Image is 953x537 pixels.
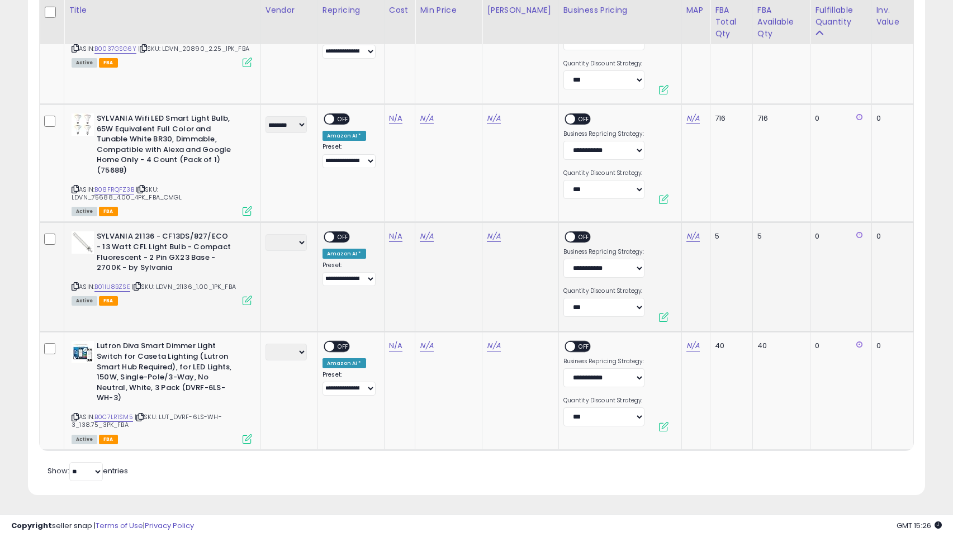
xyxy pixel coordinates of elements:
[815,341,863,351] div: 0
[815,231,863,241] div: 0
[72,412,222,429] span: | SKU: LUT_DVRF-6LS-WH-3_138.75_3PK_FBA
[99,207,118,216] span: FBA
[757,231,802,241] div: 5
[323,358,366,368] div: Amazon AI *
[72,231,252,304] div: ASIN:
[334,342,352,351] span: OFF
[99,58,118,68] span: FBA
[575,342,593,351] span: OFF
[48,465,128,476] span: Show: entries
[323,262,376,287] div: Preset:
[96,520,143,531] a: Terms of Use
[563,130,644,138] label: Business Repricing Strategy:
[97,113,233,178] b: SYLVANIA Wifi LED Smart Light Bulb, 65W Equivalent Full Color and Tunable White BR30, Dimmable, C...
[686,231,700,242] a: N/A
[715,113,744,123] div: 716
[563,169,644,177] label: Quantity Discount Strategy:
[757,4,805,40] div: FBA Available Qty
[72,231,94,254] img: 31iO0rrDJJL._SL40_.jpg
[715,4,748,40] div: FBA Total Qty
[487,340,500,351] a: N/A
[323,4,380,16] div: Repricing
[97,341,233,406] b: Lutron Diva Smart Dimmer Light Switch for Caseta Lighting (Lutron Smart Hub Required), for LED Li...
[563,60,644,68] label: Quantity Discount Strategy:
[389,231,402,242] a: N/A
[420,231,433,242] a: N/A
[97,231,233,275] b: SYLVANIA 21136 - CF13DS/827/ECO - 13 Watt CFL Light Bulb - Compact Fluorescent - 2 Pin GX23 Base ...
[563,248,644,256] label: Business Repricing Strategy:
[323,143,376,168] div: Preset:
[94,185,134,194] a: B08FRQFZ3B
[563,397,644,405] label: Quantity Discount Strategy:
[563,287,644,295] label: Quantity Discount Strategy:
[72,435,97,444] span: All listings currently available for purchase on Amazon
[420,113,433,124] a: N/A
[575,115,593,124] span: OFF
[69,4,256,16] div: Title
[715,341,744,351] div: 40
[323,249,366,259] div: Amazon AI *
[145,520,194,531] a: Privacy Policy
[563,4,677,16] div: Business Pricing
[72,341,252,442] div: ASIN:
[323,34,376,59] div: Preset:
[487,4,553,16] div: [PERSON_NAME]
[876,231,905,241] div: 0
[72,113,94,136] img: 31xtzNxQWpL._SL40_.jpg
[815,4,867,28] div: Fulfillable Quantity
[99,435,118,444] span: FBA
[715,231,744,241] div: 5
[138,44,249,53] span: | SKU: LDVN_20890_2.25_1PK_FBA
[389,4,411,16] div: Cost
[757,113,802,123] div: 716
[815,113,863,123] div: 0
[686,340,700,351] a: N/A
[99,296,118,306] span: FBA
[334,115,352,124] span: OFF
[686,4,705,16] div: MAP
[487,113,500,124] a: N/A
[72,58,97,68] span: All listings currently available for purchase on Amazon
[11,520,52,531] strong: Copyright
[897,520,942,531] span: 2025-09-8 15:26 GMT
[72,113,252,215] div: ASIN:
[876,113,905,123] div: 0
[72,207,97,216] span: All listings currently available for purchase on Amazon
[487,231,500,242] a: N/A
[757,341,802,351] div: 40
[575,232,593,242] span: OFF
[563,358,644,365] label: Business Repricing Strategy:
[11,521,194,531] div: seller snap | |
[389,113,402,124] a: N/A
[94,282,130,292] a: B01IU8BZSE
[876,4,909,28] div: Inv. value
[323,131,366,141] div: Amazon AI *
[686,113,700,124] a: N/A
[265,4,313,16] div: Vendor
[94,412,133,422] a: B0C7LR1SM5
[334,232,352,242] span: OFF
[72,296,97,306] span: All listings currently available for purchase on Amazon
[72,4,252,66] div: ASIN:
[72,341,94,363] img: 51al0SM0c9L._SL40_.jpg
[72,185,182,202] span: | SKU: LDVN_75688_4.00_4PK_FBA_CMGL
[389,340,402,351] a: N/A
[420,4,477,16] div: Min Price
[132,282,236,291] span: | SKU: LDVN_21136_1.00_1PK_FBA
[94,44,136,54] a: B0037GSG6Y
[323,371,376,396] div: Preset:
[876,341,905,351] div: 0
[420,340,433,351] a: N/A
